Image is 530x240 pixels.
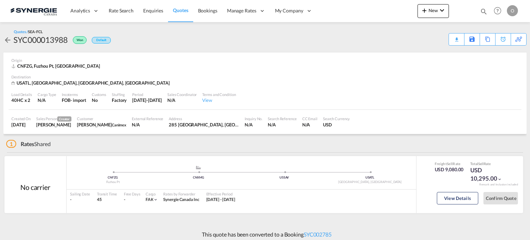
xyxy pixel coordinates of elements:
[97,197,117,203] div: 45
[268,122,296,128] div: N/A
[11,92,32,97] div: Load Details
[323,116,350,121] div: Search Currency
[97,191,117,196] div: Transit Time
[169,116,239,121] div: Address
[112,97,127,103] div: Factory Stuffing
[507,5,518,16] div: O
[198,231,332,238] p: This quote has been converted to a Booking
[497,177,502,182] md-icon: icon-chevron-down
[112,92,127,97] div: Stuffing
[11,97,32,103] div: 40HC x 2
[275,7,303,14] span: My Company
[3,36,12,44] md-icon: icon-arrow-left
[3,34,13,45] div: icon-arrow-left
[11,74,519,79] div: Destination
[146,197,154,202] span: FAK
[70,175,156,180] div: CNFZG
[202,92,236,97] div: Terms and Condition
[68,34,88,45] div: Won
[169,122,239,128] div: 285 Saint-Georges, Drummondville
[92,37,111,44] div: Default
[124,197,125,203] div: -
[132,116,163,121] div: External Reference
[492,5,507,17] div: Help
[146,191,158,196] div: Cargo
[492,5,503,17] span: Help
[304,231,332,238] a: SYC002785
[36,116,71,122] div: Sales Person
[153,197,158,202] md-icon: icon-chevron-down
[478,162,484,166] span: Sell
[109,8,134,13] span: Rate Search
[437,192,478,204] button: View Details
[268,116,296,121] div: Search Reference
[163,197,199,202] span: Synergie Canada Inc
[11,58,519,63] div: Origin
[206,191,236,196] div: Effective Period
[70,191,90,196] div: Sailing Date
[38,92,56,97] div: Cargo Type
[420,6,429,15] md-icon: icon-plus 400-fg
[70,197,90,203] div: -
[194,166,203,169] md-icon: assets/icons/custom/ship-fill.svg
[435,166,464,173] div: USD 9,080.00
[302,116,317,121] div: CC Email
[70,97,86,103] div: - import
[206,197,236,203] div: 11 Aug 2025 - 31 Aug 2025
[92,97,106,103] div: No
[6,140,51,148] div: Shared
[242,175,327,180] div: USSAV
[77,122,126,128] div: JOSEE LEMAIRE
[92,92,106,97] div: Customs
[167,97,197,103] div: N/A
[28,29,42,34] span: SEA-FCL
[143,8,163,13] span: Enquiries
[438,6,446,15] md-icon: icon-chevron-down
[327,180,413,184] div: [GEOGRAPHIC_DATA], [GEOGRAPHIC_DATA]
[245,116,262,121] div: Inquiry No.
[420,8,446,13] span: New
[206,197,236,202] span: [DATE] - [DATE]
[132,97,162,103] div: 31 Aug 2025
[20,182,50,192] div: No carrier
[327,175,413,180] div: USATL
[77,38,85,45] span: Won
[470,166,505,183] div: USD 10,295.00
[11,122,31,128] div: 11 Aug 2025
[480,8,488,15] md-icon: icon-magnify
[452,33,461,40] div: Quote PDF is not available at this time
[11,116,31,121] div: Created On
[38,97,56,103] div: N/A
[227,7,256,14] span: Manage Rates
[480,8,488,18] div: icon-magnify
[77,116,126,121] div: Customer
[452,35,461,40] md-icon: icon-download
[132,122,163,128] div: N/A
[124,191,140,196] div: Free Days
[202,97,236,103] div: View
[167,92,197,97] div: Sales Coordinator
[112,123,126,127] span: Canimex
[245,122,262,128] div: N/A
[447,162,453,166] span: Sell
[464,33,480,45] div: Save As Template
[173,7,188,13] span: Quotes
[198,8,217,13] span: Bookings
[10,3,57,19] img: 1f56c880d42311ef80fc7dca854c8e59.png
[6,140,16,148] span: 1
[474,183,523,186] div: Remark and Inclusion included
[418,4,449,18] button: icon-plus 400-fgNewicon-chevron-down
[62,92,86,97] div: Incoterms
[62,97,70,103] div: FOB
[163,197,199,203] div: Synergie Canada Inc
[36,122,71,128] div: Adriana Groposila
[11,63,102,69] div: CNFZG, Fuzhou Pt, Asia Pacific
[11,80,171,86] div: USATL, Atlanta, GA, Americas
[17,63,100,69] span: CNFZG, Fuzhou Pt, [GEOGRAPHIC_DATA]
[13,34,68,45] div: SYC000013988
[470,161,505,166] div: Total Rate
[70,7,90,14] span: Analytics
[163,191,199,196] div: Rates by Forwarder
[323,122,350,128] div: USD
